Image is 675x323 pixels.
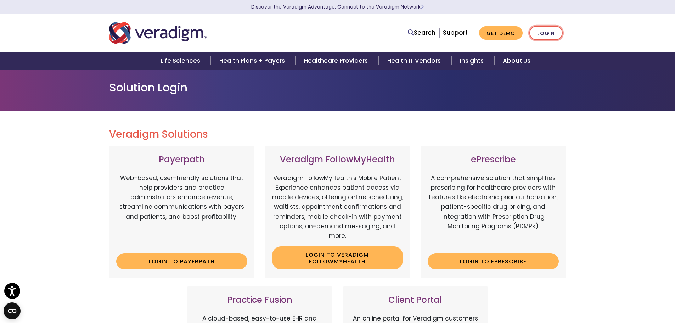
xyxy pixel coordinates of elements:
[116,173,247,248] p: Web-based, user-friendly solutions that help providers and practice administrators enhance revenu...
[272,246,403,269] a: Login to Veradigm FollowMyHealth
[4,302,21,319] button: Open CMP widget
[109,128,566,140] h2: Veradigm Solutions
[428,155,559,165] h3: ePrescribe
[272,155,403,165] h3: Veradigm FollowMyHealth
[272,173,403,241] p: Veradigm FollowMyHealth's Mobile Patient Experience enhances patient access via mobile devices, o...
[428,253,559,269] a: Login to ePrescribe
[116,253,247,269] a: Login to Payerpath
[350,295,481,305] h3: Client Portal
[109,81,566,94] h1: Solution Login
[479,26,523,40] a: Get Demo
[539,272,666,314] iframe: Drift Chat Widget
[116,155,247,165] h3: Payerpath
[251,4,424,10] a: Discover the Veradigm Advantage: Connect to the Veradigm NetworkLearn More
[379,52,451,70] a: Health IT Vendors
[211,52,296,70] a: Health Plans + Payers
[408,28,435,38] a: Search
[152,52,211,70] a: Life Sciences
[194,295,325,305] h3: Practice Fusion
[451,52,494,70] a: Insights
[109,21,207,45] img: Veradigm logo
[443,28,468,37] a: Support
[494,52,539,70] a: About Us
[296,52,378,70] a: Healthcare Providers
[421,4,424,10] span: Learn More
[428,173,559,248] p: A comprehensive solution that simplifies prescribing for healthcare providers with features like ...
[529,26,563,40] a: Login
